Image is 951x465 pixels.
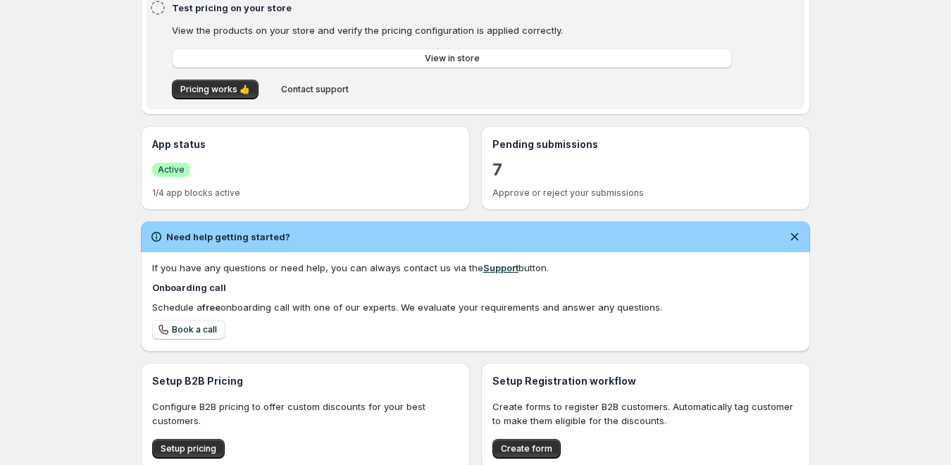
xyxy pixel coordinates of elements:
h4: Test pricing on your store [172,1,736,15]
span: Setup pricing [161,443,216,454]
a: View in store [172,49,732,68]
div: Schedule a onboarding call with one of our experts. We evaluate your requirements and answer any ... [152,300,799,314]
b: free [202,302,220,313]
p: Configure B2B pricing to offer custom discounts for your best customers. [152,399,459,428]
h4: Onboarding call [152,280,799,294]
h2: Need help getting started? [166,230,290,244]
div: If you have any questions or need help, you can always contact us via the button. [152,261,799,275]
span: View in store [425,53,480,64]
button: Pricing works 👍 [172,80,259,99]
p: Approve or reject your submissions [492,187,799,199]
button: Contact support [273,80,357,99]
p: View the products on your store and verify the pricing configuration is applied correctly. [172,23,732,37]
span: Book a call [172,324,217,335]
button: Dismiss notification [785,227,804,247]
span: Pricing works 👍 [180,84,250,95]
button: Create form [492,439,561,459]
span: Contact support [281,84,349,95]
a: Support [483,262,518,273]
h3: App status [152,137,459,151]
p: Create forms to register B2B customers. Automatically tag customer to make them eligible for the ... [492,399,799,428]
span: Create form [501,443,552,454]
h3: Pending submissions [492,137,799,151]
a: SuccessActive [152,162,190,177]
h3: Setup B2B Pricing [152,374,459,388]
a: 7 [492,159,502,181]
h3: Setup Registration workflow [492,374,799,388]
button: Setup pricing [152,439,225,459]
span: Active [158,164,185,175]
p: 1/4 app blocks active [152,187,459,199]
a: Book a call [152,320,225,340]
